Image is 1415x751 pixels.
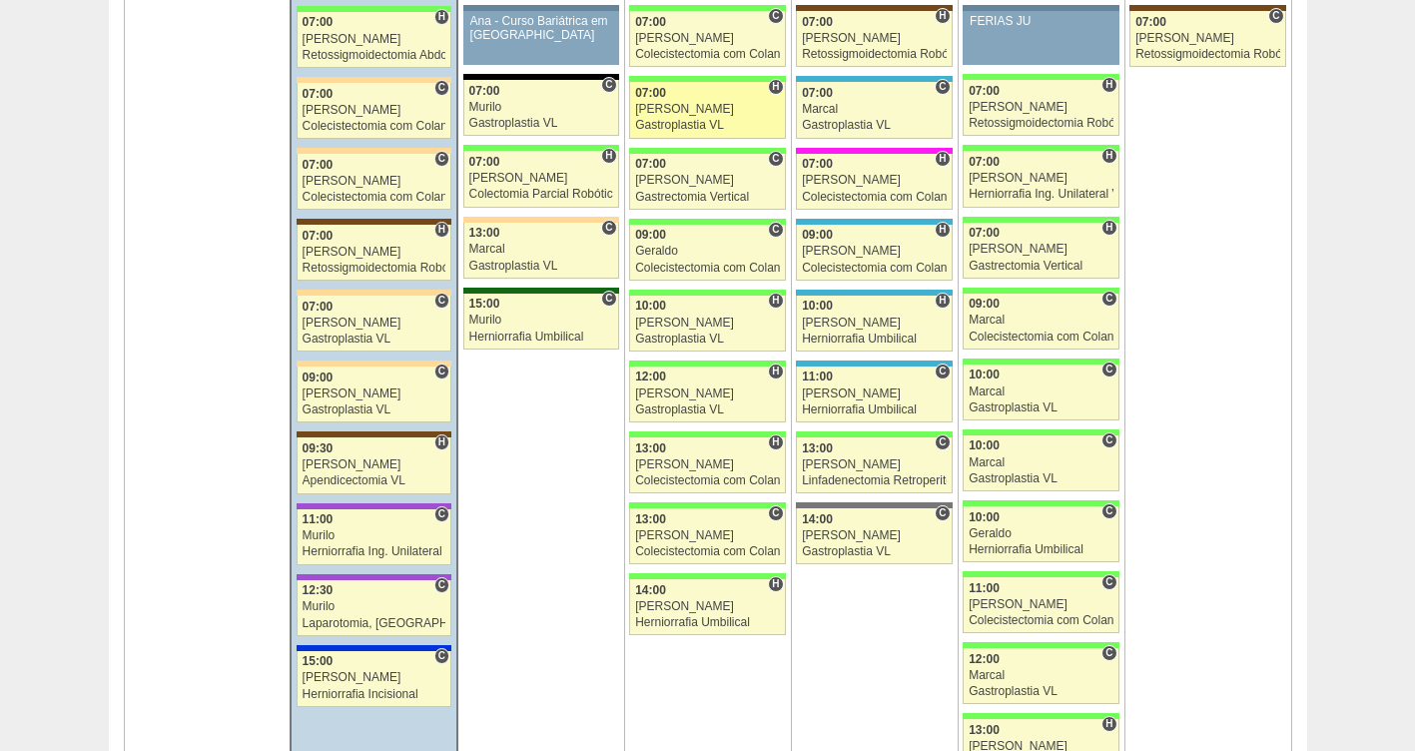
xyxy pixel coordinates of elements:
[629,148,785,154] div: Key: Brasil
[969,598,1113,611] div: [PERSON_NAME]
[969,685,1113,698] div: Gastroplastia VL
[629,508,785,564] a: C 13:00 [PERSON_NAME] Colecistectomia com Colangiografia VL
[969,614,1113,627] div: Colecistectomia com Colangiografia VL
[303,545,446,558] div: Herniorrafia Ing. Unilateral VL
[963,80,1118,136] a: H 07:00 [PERSON_NAME] Retossigmoidectomia Robótica
[303,671,446,684] div: [PERSON_NAME]
[635,403,780,416] div: Gastroplastia VL
[303,654,334,668] span: 15:00
[1101,362,1116,377] span: Consultório
[796,367,952,422] a: C 11:00 [PERSON_NAME] Herniorrafia Umbilical
[963,500,1118,506] div: Key: Brasil
[796,437,952,493] a: C 13:00 [PERSON_NAME] Linfadenectomia Retroperitoneal
[768,8,783,24] span: Consultório
[963,577,1118,633] a: C 11:00 [PERSON_NAME] Colecistectomia com Colangiografia VL
[469,188,613,201] div: Colectomia Parcial Robótica
[969,581,1000,595] span: 11:00
[635,119,780,132] div: Gastroplastia VL
[469,297,500,311] span: 15:00
[935,79,950,95] span: Consultório
[463,5,619,11] div: Key: Aviso
[303,600,446,613] div: Murilo
[970,15,1112,28] div: FERIAS JU
[303,229,334,243] span: 07:00
[963,435,1118,491] a: C 10:00 Marcal Gastroplastia VL
[629,82,785,138] a: H 07:00 [PERSON_NAME] Gastroplastia VL
[1101,432,1116,448] span: Consultório
[303,371,334,384] span: 09:00
[963,217,1118,223] div: Key: Brasil
[297,509,451,565] a: C 11:00 Murilo Herniorrafia Ing. Unilateral VL
[303,262,446,275] div: Retossigmoidectomia Robótica
[629,296,785,352] a: H 10:00 [PERSON_NAME] Gastroplastia VL
[1135,32,1280,45] div: [PERSON_NAME]
[969,260,1113,273] div: Gastrectomia Vertical
[768,364,783,379] span: Hospital
[802,441,833,455] span: 13:00
[303,120,446,133] div: Colecistectomia com Colangiografia VL
[969,368,1000,381] span: 10:00
[963,145,1118,151] div: Key: Brasil
[635,441,666,455] span: 13:00
[297,12,451,68] a: H 07:00 [PERSON_NAME] Retossigmoidectomia Abdominal VL
[434,364,449,379] span: Consultório
[635,545,780,558] div: Colecistectomia com Colangiografia VL
[303,175,446,188] div: [PERSON_NAME]
[629,11,785,67] a: C 07:00 [PERSON_NAME] Colecistectomia com Colangiografia VL
[297,437,451,493] a: H 09:30 [PERSON_NAME] Apendicectomia VL
[635,387,780,400] div: [PERSON_NAME]
[303,387,446,400] div: [PERSON_NAME]
[629,290,785,296] div: Key: Brasil
[768,79,783,95] span: Hospital
[802,32,947,45] div: [PERSON_NAME]
[802,191,947,204] div: Colecistectomia com Colangiografia VL
[463,288,619,294] div: Key: Santa Maria
[802,157,833,171] span: 07:00
[303,246,446,259] div: [PERSON_NAME]
[303,512,334,526] span: 11:00
[969,385,1113,398] div: Marcal
[935,434,950,450] span: Consultório
[297,225,451,281] a: H 07:00 [PERSON_NAME] Retossigmoidectomia Robótica
[969,510,1000,524] span: 10:00
[303,688,446,701] div: Herniorrafia Incisional
[768,151,783,167] span: Consultório
[963,506,1118,562] a: C 10:00 Geraldo Herniorrafia Umbilical
[434,293,449,309] span: Consultório
[635,262,780,275] div: Colecistectomia com Colangiografia VL
[802,545,947,558] div: Gastroplastia VL
[629,76,785,82] div: Key: Brasil
[802,370,833,383] span: 11:00
[297,574,451,580] div: Key: IFOR
[796,219,952,225] div: Key: Neomater
[297,361,451,367] div: Key: Bartira
[802,333,947,346] div: Herniorrafia Umbilical
[303,474,446,487] div: Apendicectomia VL
[796,290,952,296] div: Key: Neomater
[463,223,619,279] a: C 13:00 Marcal Gastroplastia VL
[935,364,950,379] span: Consultório
[629,502,785,508] div: Key: Brasil
[635,191,780,204] div: Gastrectomia Vertical
[969,438,1000,452] span: 10:00
[303,317,446,330] div: [PERSON_NAME]
[629,573,785,579] div: Key: Brasil
[1135,48,1280,61] div: Retossigmoidectomia Robótica
[796,502,952,508] div: Key: São Bernardo
[963,359,1118,365] div: Key: Brasil
[303,458,446,471] div: [PERSON_NAME]
[469,331,613,344] div: Herniorrafia Umbilical
[434,577,449,593] span: Consultório
[303,158,334,172] span: 07:00
[303,87,334,101] span: 07:00
[635,512,666,526] span: 13:00
[469,314,613,327] div: Murilo
[434,222,449,238] span: Hospital
[434,151,449,167] span: Consultório
[463,80,619,136] a: C 07:00 Murilo Gastroplastia VL
[935,505,950,521] span: Consultório
[969,117,1113,130] div: Retossigmoidectomia Robótica
[969,723,1000,737] span: 13:00
[963,365,1118,420] a: C 10:00 Marcal Gastroplastia VL
[303,104,446,117] div: [PERSON_NAME]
